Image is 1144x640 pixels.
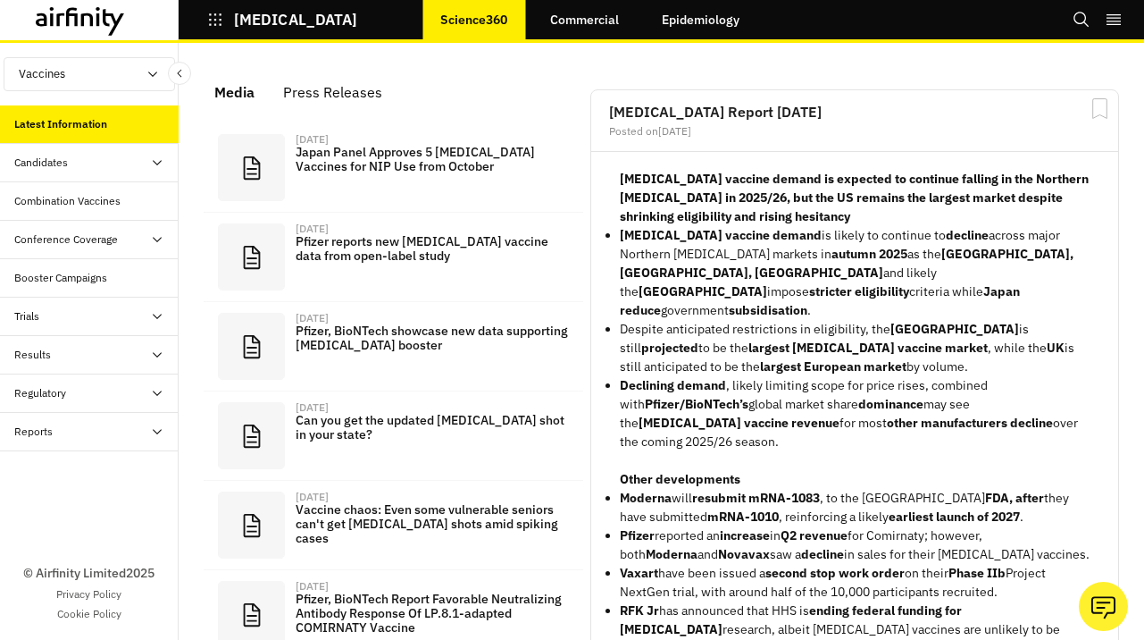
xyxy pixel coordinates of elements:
div: Results [14,347,51,363]
div: Regulatory [14,385,66,401]
strong: Pfizer [620,527,655,543]
strong: stricter eligibility [809,283,909,299]
strong: Moderna [620,490,672,506]
strong: Q2 revenue [781,527,848,543]
p: Pfizer, BioNTech showcase new data supporting [MEDICAL_DATA] booster [296,324,569,352]
p: will , to the [GEOGRAPHIC_DATA] they have submitted , reinforcing a likely . [620,489,1090,526]
strong: increase [720,527,770,543]
div: Conference Coverage [14,232,118,248]
strong: manufacturers decline [921,415,1053,431]
div: Reports [14,424,53,440]
strong: Other developments [620,471,740,487]
strong: Novavax [718,546,770,562]
strong: [MEDICAL_DATA] vaccine demand is expected to continue falling in the Northern [MEDICAL_DATA] in 2... [620,171,1089,224]
strong: projected [641,340,698,356]
div: [DATE] [296,313,329,324]
strong: second stop work order [765,565,905,581]
strong: largest European market [760,358,906,375]
strong: [GEOGRAPHIC_DATA] [890,321,1019,337]
strong: earliest launch of 2027 [889,509,1020,525]
p: reported an in for Comirnaty; however, both and saw a in sales for their [MEDICAL_DATA] vaccines. [620,526,1090,564]
strong: [MEDICAL_DATA] vaccine demand [620,227,822,243]
h2: [MEDICAL_DATA] Report [DATE] [609,105,1100,119]
p: [MEDICAL_DATA] [234,12,357,28]
a: [DATE]Japan Panel Approves 5 [MEDICAL_DATA] Vaccines for NIP Use from October [204,123,583,213]
strong: decline [801,546,844,562]
p: Vaccine chaos: Even some vulnerable seniors can't get [MEDICAL_DATA] shots amid spiking cases [296,502,569,545]
strong: RFK Jr [620,602,659,619]
button: Close Sidebar [168,62,191,85]
div: Press Releases [283,79,382,105]
li: is likely to continue to across major Northern [MEDICAL_DATA] markets in as the and likely the im... [620,226,1090,320]
p: , likely limiting scope for price rises, combined with global market share may see the for most o... [620,376,1090,451]
div: Posted on [DATE] [609,126,1100,137]
strong: largest [MEDICAL_DATA] vaccine market [748,340,988,356]
p: Pfizer reports new [MEDICAL_DATA] vaccine data from open-label study [296,234,569,263]
strong: [GEOGRAPHIC_DATA] [639,283,767,299]
div: [DATE] [296,492,329,502]
a: [DATE]Pfizer reports new [MEDICAL_DATA] vaccine data from open-label study [204,213,583,302]
strong: dominance [858,396,923,412]
a: [DATE]Can you get the updated [MEDICAL_DATA] shot in your state? [204,392,583,481]
p: have been issued a on their Project NextGen trial, with around half of the 10,000 participants re... [620,564,1090,602]
button: Search [1073,4,1090,35]
p: Science360 [440,13,507,27]
p: Can you get the updated [MEDICAL_DATA] shot in your state? [296,413,569,442]
p: Pfizer, BioNTech Report Favorable Neutralizing Antibody Response Of LP.8.1-adapted COMIRNATY Vaccine [296,592,569,635]
strong: decline [946,227,989,243]
div: [DATE] [296,223,329,234]
a: [DATE]Vaccine chaos: Even some vulnerable seniors can't get [MEDICAL_DATA] shots amid spiking cases [204,481,583,570]
strong: autumn 2025 [831,246,907,262]
div: Media [214,79,255,105]
div: [DATE] [296,402,329,413]
a: [DATE]Pfizer, BioNTech showcase new data supporting [MEDICAL_DATA] booster [204,302,583,392]
strong: Vaxart [620,565,658,581]
div: [DATE] [296,134,329,145]
svg: Bookmark Report [1089,97,1111,120]
strong: UK [1047,340,1065,356]
strong: Declining demand [620,377,726,393]
p: Japan Panel Approves 5 [MEDICAL_DATA] Vaccines for NIP Use from October [296,145,569,173]
p: Despite anticipated restrictions in eligibility, the is still to be the , while the is still anti... [620,320,1090,376]
strong: resubmit mRNA-1083 [692,490,820,506]
strong: [MEDICAL_DATA] vaccine revenue [639,415,839,431]
a: Cookie Policy [57,606,121,622]
strong: Phase IIb [948,565,1006,581]
button: [MEDICAL_DATA] [207,4,357,35]
div: Booster Campaigns [14,270,107,286]
div: Trials [14,308,39,324]
strong: FDA, after [985,490,1044,506]
a: Privacy Policy [56,586,121,602]
strong: Moderna [646,546,697,562]
strong: Pfizer/BioNTech’s [645,396,748,412]
div: Latest Information [14,116,107,132]
div: Candidates [14,155,68,171]
button: Vaccines [4,57,175,91]
div: Combination Vaccines [14,193,121,209]
strong: subsidisation [729,302,807,318]
strong: mRNA-1010 [707,509,779,525]
div: [DATE] [296,581,329,592]
button: Ask our analysts [1079,582,1128,631]
p: © Airfinity Limited 2025 [23,564,154,583]
strong: other [887,415,918,431]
